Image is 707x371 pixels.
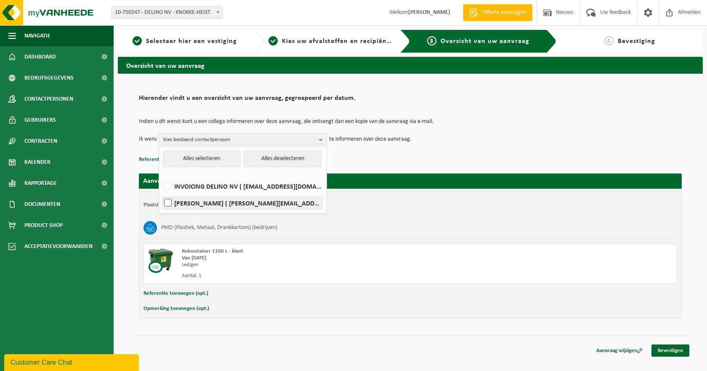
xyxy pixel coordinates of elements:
img: WB-1100-CU.png [148,248,173,273]
p: Indien u dit wenst kunt u een collega informeren over deze aanvraag, die ontvangt dan een kopie v... [139,119,682,125]
button: Referentie toevoegen (opt.) [144,288,208,299]
a: Aanvraag wijzigen [590,344,649,357]
span: Navigatie [24,25,50,46]
strong: Aanvraag voor [DATE] [143,178,206,184]
iframe: chat widget [4,352,141,371]
a: Bevestigen [651,344,689,357]
span: Offerte aanvragen [480,8,528,17]
span: Kies uw afvalstoffen en recipiënten [282,38,398,45]
span: Kalender [24,152,50,173]
p: te informeren over deze aanvraag. [329,133,412,146]
a: Offerte aanvragen [463,4,532,21]
a: 1Selecteer hier een vestiging [122,36,247,46]
button: Kies bestaand contactpersoon [159,133,327,146]
span: Bevestiging [618,38,655,45]
button: Alles selecteren [163,150,241,167]
span: Contactpersonen [24,88,73,109]
div: Aantal: 1 [182,272,444,279]
h3: PMD (Plastiek, Metaal, Drankkartons) (bedrijven) [161,221,277,235]
label: [PERSON_NAME] ( [PERSON_NAME][EMAIL_ADDRESS][DOMAIN_NAME] ) [162,197,322,209]
span: Kies bestaand contactpersoon [163,133,316,146]
span: Gebruikers [24,109,56,131]
span: Overzicht van uw aanvraag [441,38,529,45]
span: 2 [268,36,278,45]
span: Product Shop [24,215,63,236]
p: Ik wens [139,133,157,146]
span: 1 [133,36,142,45]
span: Documenten [24,194,60,215]
span: Rapportage [24,173,57,194]
button: Alles deselecteren [244,150,322,167]
span: 4 [604,36,614,45]
h2: Overzicht van uw aanvraag [118,57,703,73]
button: Opmerking toevoegen (opt.) [144,303,209,314]
strong: Plaatsingsadres: [144,202,180,208]
span: 3 [427,36,436,45]
span: Selecteer hier een vestiging [146,38,237,45]
button: Referentie toevoegen (opt.) [139,154,204,165]
h2: Hieronder vindt u een overzicht van uw aanvraag, gegroepeerd per datum. [139,95,682,106]
span: Rolcontainer 1100 L - klant [182,248,243,254]
span: Contracten [24,131,57,152]
div: Ledigen [182,262,444,268]
strong: [PERSON_NAME] [408,9,450,16]
span: Dashboard [24,46,56,67]
label: INVOICING DELINO NV ( [EMAIL_ADDRESS][DOMAIN_NAME] ) [162,180,322,192]
span: Acceptatievoorwaarden [24,236,93,257]
span: 10-750247 - DELINO NV - KNOKKE-HEIST [111,6,223,19]
span: Bedrijfsgegevens [24,67,74,88]
strong: Van [DATE] [182,255,206,261]
span: 10-750247 - DELINO NV - KNOKKE-HEIST [112,7,222,19]
a: 2Kies uw afvalstoffen en recipiënten [268,36,394,46]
